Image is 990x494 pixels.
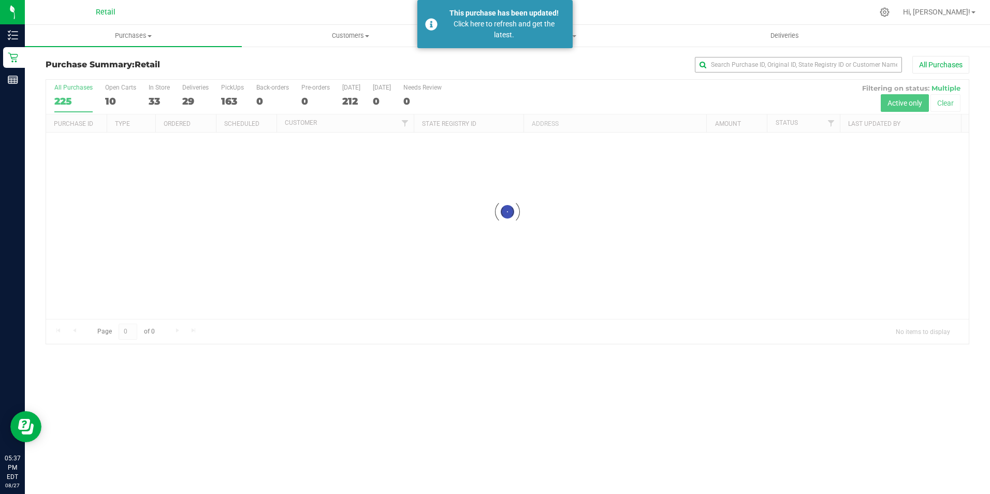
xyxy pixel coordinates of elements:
[443,8,565,19] div: This purchase has been updated!
[5,482,20,489] p: 08/27
[695,57,902,72] input: Search Purchase ID, Original ID, State Registry ID or Customer Name...
[878,7,891,17] div: Manage settings
[443,19,565,40] div: Click here to refresh and get the latest.
[135,60,160,69] span: Retail
[46,60,354,69] h3: Purchase Summary:
[10,411,41,442] iframe: Resource center
[912,56,969,74] button: All Purchases
[242,31,458,40] span: Customers
[8,52,18,63] inline-svg: Retail
[756,31,813,40] span: Deliveries
[8,75,18,85] inline-svg: Reports
[8,30,18,40] inline-svg: Inventory
[676,25,893,47] a: Deliveries
[5,454,20,482] p: 05:37 PM EDT
[25,31,242,40] span: Purchases
[25,25,242,47] a: Purchases
[242,25,459,47] a: Customers
[96,8,115,17] span: Retail
[903,8,970,16] span: Hi, [PERSON_NAME]!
